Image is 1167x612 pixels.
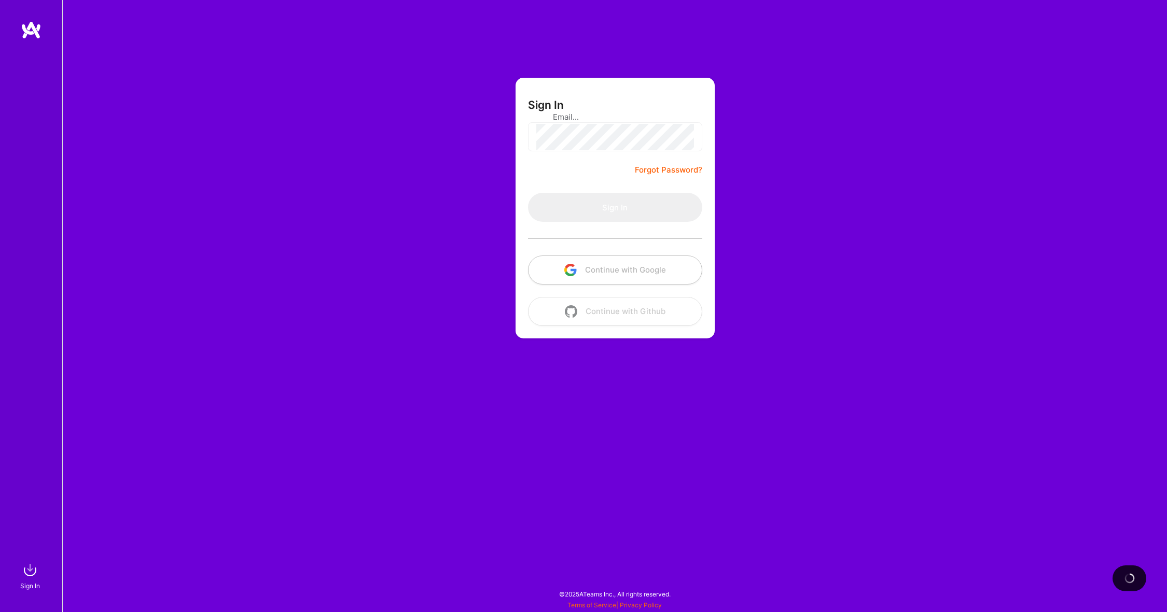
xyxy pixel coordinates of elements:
[565,305,577,318] img: icon
[528,193,702,222] button: Sign In
[22,560,40,591] a: sign inSign In
[528,255,702,284] button: Continue with Google
[620,601,662,609] a: Privacy Policy
[564,264,577,276] img: icon
[62,581,1167,607] div: © 2025 ATeams Inc., All rights reserved.
[567,601,662,609] span: |
[553,104,677,130] input: Email...
[528,297,702,326] button: Continue with Github
[528,98,564,111] h3: Sign In
[21,21,41,39] img: logo
[1122,571,1137,586] img: loading
[20,560,40,580] img: sign in
[567,601,616,609] a: Terms of Service
[20,580,40,591] div: Sign In
[635,164,702,176] a: Forgot Password?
